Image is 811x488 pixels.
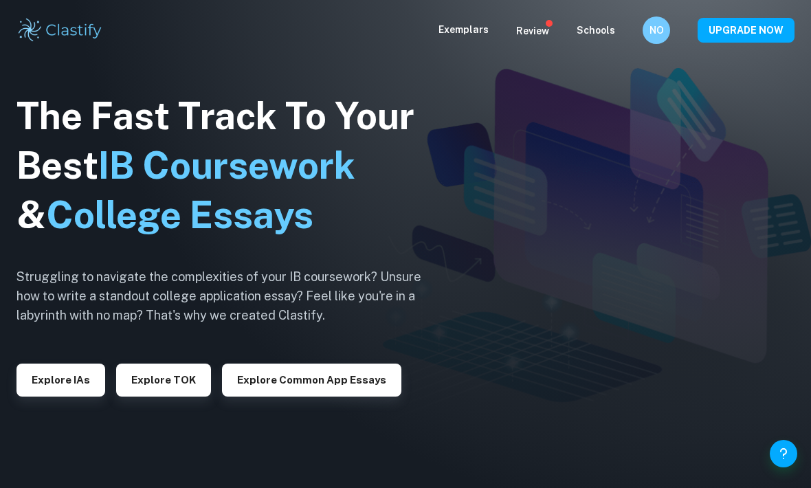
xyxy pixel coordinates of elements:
p: Exemplars [438,22,489,37]
h6: NO [649,23,665,38]
button: Help and Feedback [770,440,797,467]
button: NO [643,16,670,44]
a: Explore TOK [116,373,211,386]
span: College Essays [46,193,313,236]
h6: Struggling to navigate the complexities of your IB coursework? Unsure how to write a standout col... [16,267,443,325]
p: Review [516,23,549,38]
a: Schools [577,25,615,36]
h1: The Fast Track To Your Best & [16,91,443,240]
button: Explore IAs [16,364,105,397]
span: IB Coursework [98,144,355,187]
button: Explore Common App essays [222,364,401,397]
button: Explore TOK [116,364,211,397]
a: Explore IAs [16,373,105,386]
img: Clastify logo [16,16,104,44]
button: UPGRADE NOW [698,18,795,43]
a: Explore Common App essays [222,373,401,386]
